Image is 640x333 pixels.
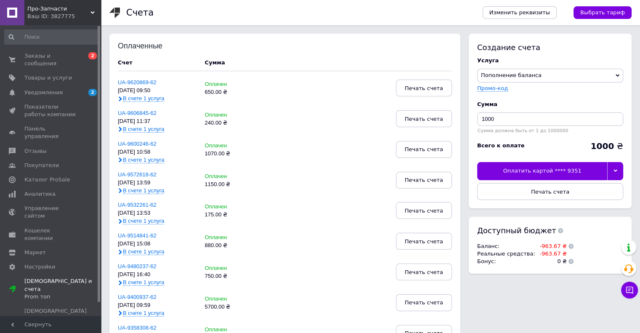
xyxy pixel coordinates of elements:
div: Оплачен [205,296,258,302]
div: 5700.00 ₴ [205,304,258,310]
a: Выбрать тариф [574,6,632,19]
input: Поиск [4,29,99,45]
td: -963.67 ₴ [535,250,567,258]
button: Печать счета [396,294,452,311]
div: 175.00 ₴ [205,212,258,218]
span: В счете 1 услуга [123,279,164,286]
div: Ваш ID: 3827775 [27,13,101,20]
td: Баланс : [477,242,535,250]
span: Выбрать тариф [580,9,625,16]
a: Изменить реквизиты [483,6,557,19]
a: UA-9400937-62 [118,294,157,300]
span: Показатели работы компании [24,103,78,118]
div: Оплачен [205,143,258,149]
span: Печать счета [405,177,443,183]
button: Печать счета [396,233,452,250]
div: Оплачен [205,173,258,180]
span: Про-Запчасти [27,5,90,13]
div: 750.00 ₴ [205,273,258,280]
span: Изменить реквизиты [489,9,550,16]
div: ₴ [590,142,623,150]
span: В счете 1 услуга [123,310,164,317]
div: Оплатить картой **** 9351 [477,162,607,180]
b: 1000 [590,141,614,151]
span: Печать счета [531,189,569,195]
div: Оплачен [205,327,258,333]
div: Счет [118,59,197,67]
span: Заказы и сообщения [24,52,78,67]
a: UA-9600246-62 [118,141,157,147]
span: Управление сайтом [24,205,78,220]
span: 2 [88,52,97,59]
td: Реальные средства : [477,250,535,258]
button: Чат с покупателем [621,282,638,298]
td: -963.67 ₴ [535,242,567,250]
button: Печать счета [396,172,452,189]
div: [DATE] 13:53 [118,210,197,216]
span: Панель управления [24,125,78,140]
span: В счете 1 услуга [123,187,164,194]
span: 2 [88,89,97,96]
span: В счете 1 услуга [123,248,164,255]
h1: Счета [126,8,154,18]
td: Бонус : [477,258,535,265]
span: Уведомления [24,89,63,96]
span: Печать счета [405,269,443,275]
div: Оплачен [205,204,258,210]
button: Печать счета [396,141,452,158]
div: Оплачен [205,112,258,118]
div: [DATE] 09:59 [118,302,197,309]
button: Печать счета [477,183,623,200]
div: 1070.00 ₴ [205,151,258,157]
span: Печать счета [405,299,443,306]
span: [DEMOGRAPHIC_DATA] [24,307,87,315]
label: Промо-код [477,85,508,91]
div: Сумма [477,101,623,108]
div: Оплачен [205,265,258,272]
button: Печать счета [396,80,452,96]
div: [DATE] 13:59 [118,180,197,186]
span: В счете 1 услуга [123,157,164,163]
a: UA-9572618-62 [118,171,157,178]
span: Печать счета [405,116,443,122]
a: UA-9358308-62 [118,325,157,331]
div: Всего к оплате [477,142,525,149]
span: Каталог ProSale [24,176,70,184]
div: 240.00 ₴ [205,120,258,126]
span: Печать счета [405,146,443,152]
div: Оплачен [205,81,258,88]
div: 1150.00 ₴ [205,181,258,188]
div: Создание счета [477,42,623,53]
div: [DATE] 15:08 [118,241,197,247]
span: Доступный бюджет [477,225,556,236]
a: UA-9514841-62 [118,232,157,239]
div: Услуга [477,57,623,64]
span: Покупатели [24,162,59,169]
td: 0 ₴ [535,258,567,265]
span: Отзывы [24,147,47,155]
span: Печать счета [405,208,443,214]
span: Пополнение баланса [481,72,542,78]
span: Настройки [24,263,55,271]
span: В счете 1 услуга [123,95,164,102]
button: Печать счета [396,202,452,219]
span: Печать счета [405,85,443,91]
span: Маркет [24,249,46,256]
span: В счете 1 услуга [123,126,164,133]
div: [DATE] 11:37 [118,118,197,125]
span: Печать счета [405,238,443,245]
div: 880.00 ₴ [205,242,258,249]
button: Печать счета [396,264,452,280]
div: [DATE] 10:58 [118,149,197,155]
div: Сумма должна быть от 1 до 1000000 [477,128,623,133]
div: [DATE] 09:50 [118,88,197,94]
button: Печать счета [396,110,452,127]
a: UA-9620869-62 [118,79,157,85]
span: Аналитика [24,190,56,198]
input: Введите сумму [477,112,623,126]
a: UA-9480237-62 [118,263,157,269]
span: Кошелек компании [24,227,78,242]
div: Сумма [205,59,225,67]
a: UA-9532261-62 [118,202,157,208]
div: Prom топ [24,293,101,301]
